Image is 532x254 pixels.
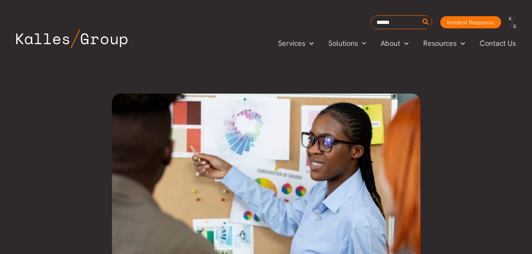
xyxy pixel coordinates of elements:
[457,37,465,49] span: Menu Toggle
[278,37,305,49] span: Services
[16,30,127,48] img: Kalles Group
[480,37,516,49] span: Contact Us
[271,36,524,50] nav: Primary Site Navigation
[373,37,416,49] a: AboutMenu Toggle
[400,37,409,49] span: Menu Toggle
[358,37,366,49] span: Menu Toggle
[321,37,374,49] a: SolutionsMenu Toggle
[472,37,524,49] a: Contact Us
[381,37,400,49] span: About
[421,16,431,29] button: Search
[305,37,314,49] span: Menu Toggle
[271,37,321,49] a: ServicesMenu Toggle
[423,37,457,49] span: Resources
[440,16,501,28] a: Incident Response
[328,37,358,49] span: Solutions
[416,37,472,49] a: ResourcesMenu Toggle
